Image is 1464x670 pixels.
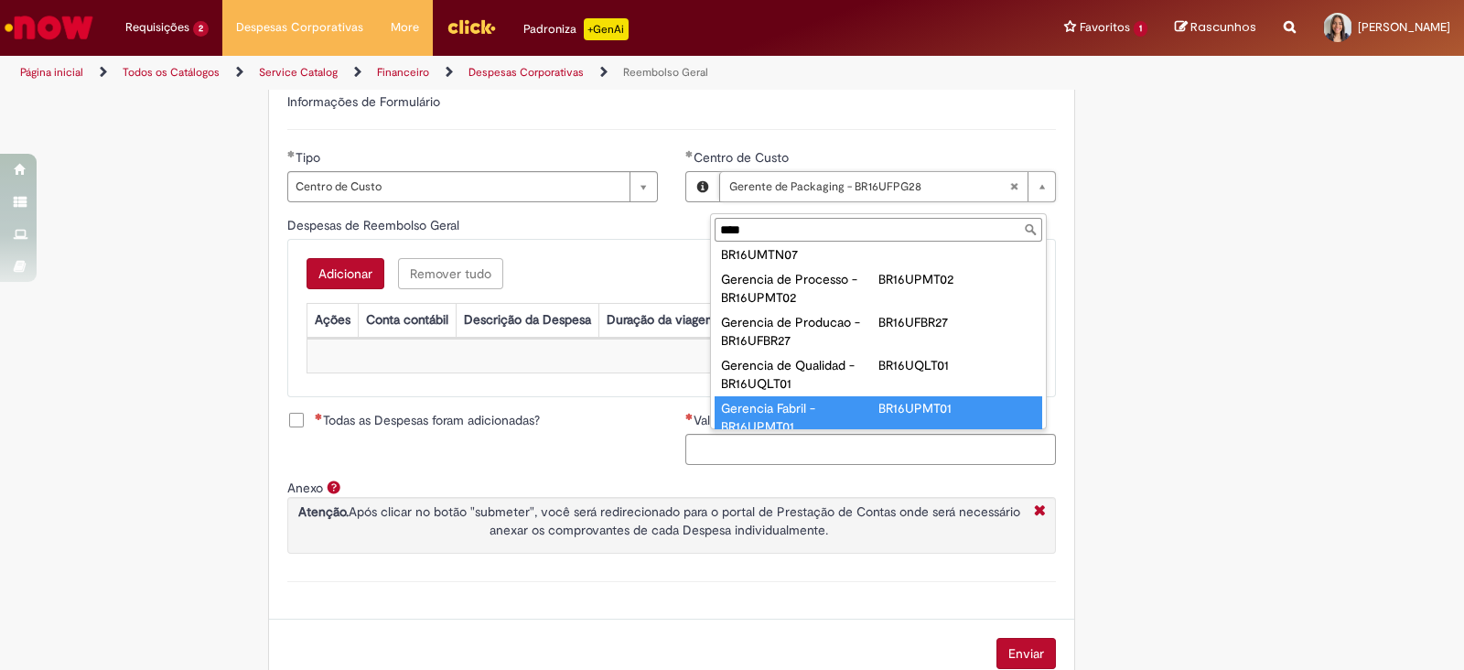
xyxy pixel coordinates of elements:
[878,313,1036,331] div: BR16UFBR27
[878,270,1036,288] div: BR16UPMT02
[878,399,1036,417] div: BR16UPMT01
[878,356,1036,374] div: BR16UQLT01
[721,227,878,264] div: Geracao de Vapor - BR16UMTN07
[721,356,878,393] div: Gerencia de Qualidad - BR16UQLT01
[711,245,1046,428] ul: Centro de Custo
[721,313,878,350] div: Gerencia de Producao - BR16UFBR27
[721,270,878,307] div: Gerencia de Processo - BR16UPMT02
[721,399,878,436] div: Gerencia Fabril - BR16UPMT01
